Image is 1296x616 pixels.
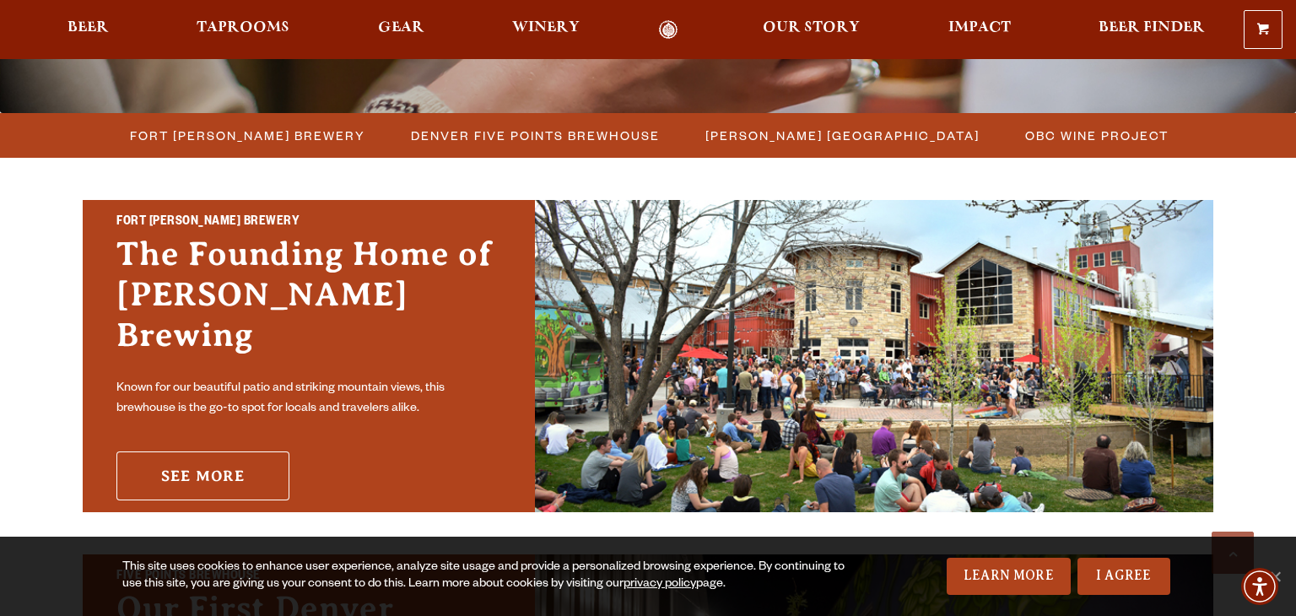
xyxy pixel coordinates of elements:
span: [PERSON_NAME] [GEOGRAPHIC_DATA] [705,123,980,148]
span: Our Story [763,21,860,35]
span: Denver Five Points Brewhouse [411,123,660,148]
h3: The Founding Home of [PERSON_NAME] Brewing [116,234,501,372]
a: [PERSON_NAME] [GEOGRAPHIC_DATA] [695,123,988,148]
a: Learn More [947,558,1071,595]
span: Beer Finder [1099,21,1205,35]
div: Accessibility Menu [1241,568,1278,605]
a: Winery [501,20,591,40]
span: Gear [378,21,424,35]
a: Denver Five Points Brewhouse [401,123,668,148]
span: Beer [67,21,109,35]
span: Winery [512,21,580,35]
a: Scroll to top [1212,532,1254,574]
span: Impact [948,21,1011,35]
a: Impact [937,20,1022,40]
span: Taprooms [197,21,289,35]
div: This site uses cookies to enhance user experience, analyze site usage and provide a personalized ... [122,559,850,593]
h2: Fort [PERSON_NAME] Brewery [116,212,501,234]
p: Known for our beautiful patio and striking mountain views, this brewhouse is the go-to spot for l... [116,379,501,419]
a: Our Story [752,20,871,40]
a: privacy policy [624,578,696,592]
a: Beer [57,20,120,40]
span: Fort [PERSON_NAME] Brewery [130,123,365,148]
a: See More [116,451,289,500]
a: I Agree [1077,558,1170,595]
img: Fort Collins Brewery & Taproom' [535,200,1213,512]
a: Odell Home [636,20,699,40]
a: OBC Wine Project [1015,123,1177,148]
a: Beer Finder [1088,20,1216,40]
span: OBC Wine Project [1025,123,1169,148]
a: Gear [367,20,435,40]
a: Fort [PERSON_NAME] Brewery [120,123,374,148]
a: Taprooms [186,20,300,40]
